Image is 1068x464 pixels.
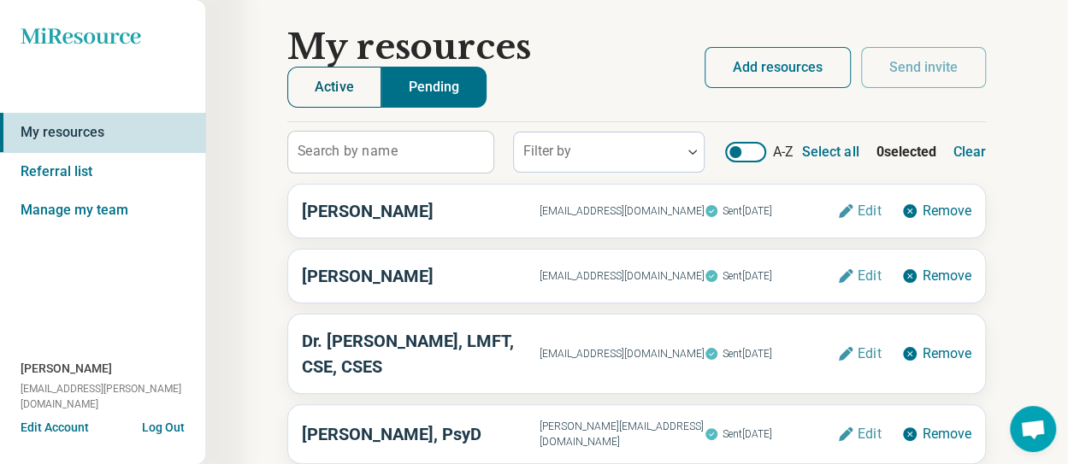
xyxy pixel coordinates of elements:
b: 0 selected [876,142,936,162]
span: Remove [922,347,971,361]
span: Edit [858,204,881,218]
h3: Dr. [PERSON_NAME], LMFT, CSE, CSES [302,328,540,379]
span: Remove [922,204,971,218]
span: [EMAIL_ADDRESS][DOMAIN_NAME] [540,346,705,361]
label: A-Z [725,142,794,162]
button: Remove [901,426,971,443]
span: Edit [858,347,881,361]
span: Remove [922,269,971,283]
span: [EMAIL_ADDRESS][DOMAIN_NAME] [540,268,705,284]
button: Edit [837,203,881,220]
span: [EMAIL_ADDRESS][PERSON_NAME][DOMAIN_NAME] [21,381,205,412]
label: Filter by [523,143,571,159]
span: [EMAIL_ADDRESS][DOMAIN_NAME] [540,203,705,219]
button: Select all [802,132,859,173]
label: Search by name [298,144,398,158]
button: Log Out [142,419,185,432]
button: Add resources [705,47,851,88]
span: Edit [858,269,881,283]
h3: [PERSON_NAME], PsyD [302,421,540,447]
span: Remove [922,427,971,441]
h3: [PERSON_NAME] [302,198,540,224]
span: Edit [858,427,881,441]
span: Sent [DATE] [705,265,837,287]
button: Clear [953,132,987,173]
div: Open chat [1010,406,1056,452]
span: [PERSON_NAME] [21,360,112,378]
button: Edit Account [21,419,89,437]
button: Send invite [861,47,986,88]
h1: My resources [287,27,531,67]
button: Edit [837,426,881,443]
button: Remove [901,203,971,220]
button: Remove [901,267,971,285]
h3: [PERSON_NAME] [302,263,540,289]
button: Pending [381,67,487,108]
span: Sent [DATE] [705,423,837,445]
button: Edit [837,345,881,362]
span: [PERSON_NAME][EMAIL_ADDRESS][DOMAIN_NAME] [540,419,705,449]
button: Remove [901,345,971,362]
span: Sent [DATE] [705,343,837,365]
button: Active [287,67,381,108]
span: Sent [DATE] [705,200,837,222]
button: Edit [837,267,881,285]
